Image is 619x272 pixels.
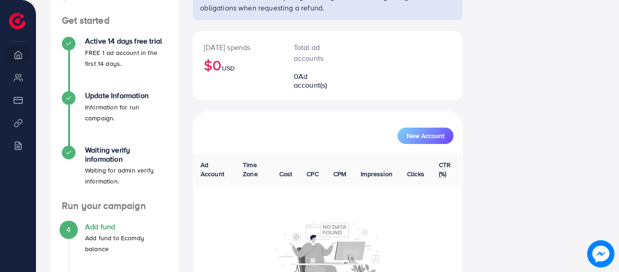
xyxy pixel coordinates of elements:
[279,169,292,178] span: Cost
[85,37,167,45] h4: Active 14 days free trial
[51,146,178,200] li: Waiting verify information
[51,200,178,212] h4: Run your campaign
[294,42,339,64] p: Total ad accounts
[85,165,167,187] p: Waiting for admin verify information.
[294,72,339,89] h2: 0
[85,146,167,163] h4: Waiting verify information
[51,91,178,146] li: Update Information
[307,169,318,178] span: CPC
[204,56,272,74] h2: $0
[407,133,444,139] span: New Account
[85,223,167,231] h4: Add fund
[85,232,167,254] p: Add fund to Ecomdy balance
[51,37,178,91] li: Active 14 days free trial
[85,47,167,69] p: FREE 1 ad account in the first 14 days.
[85,102,167,124] p: Information for run campaign.
[222,64,235,73] span: USD
[407,169,424,178] span: Clicks
[243,160,258,178] span: Time Zone
[66,224,70,235] span: 4
[85,91,167,100] h4: Update Information
[333,169,346,178] span: CPM
[439,160,451,178] span: CTR (%)
[398,128,453,144] button: New Account
[201,160,224,178] span: Ad Account
[361,169,393,178] span: Impression
[204,42,272,53] p: [DATE] spends
[294,71,327,90] span: Ad account(s)
[587,240,614,267] img: image
[9,13,25,29] img: logo
[51,15,178,26] h4: Get started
